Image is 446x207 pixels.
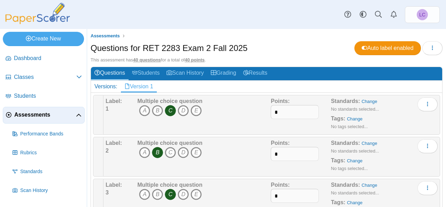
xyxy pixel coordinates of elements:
a: Rubrics [10,145,85,161]
i: B [152,147,163,158]
small: No standards selected... [331,148,379,154]
a: Results [240,67,271,80]
b: Multiple choice question [137,182,202,188]
a: Version 1 [121,81,157,93]
b: Label: [106,140,122,146]
button: More options [417,181,438,195]
a: Change [347,158,363,163]
i: B [152,105,163,116]
a: Dashboard [3,50,85,67]
b: Multiple choice question [137,98,202,104]
span: Students [14,92,82,100]
i: D [178,105,189,116]
small: No tags selected... [331,124,368,129]
i: C [165,147,176,158]
a: Scan History [10,182,85,199]
button: More options [417,139,438,153]
i: E [191,147,202,158]
a: Assessments [3,107,85,124]
a: Grading [207,67,240,80]
b: Label: [106,182,122,188]
span: Performance Bands [20,131,82,138]
span: Dashboard [14,54,82,62]
small: No tags selected... [331,166,368,171]
b: 2 [106,148,109,154]
a: Change [347,200,363,205]
a: Leah Carlson [405,6,440,23]
a: Change [347,116,363,121]
i: D [178,147,189,158]
b: Tags: [331,116,345,121]
span: Rubrics [20,149,82,156]
i: E [191,189,202,200]
a: Students [129,67,163,80]
b: 1 [106,106,109,112]
span: Standards [20,168,82,175]
span: Leah Carlson [417,9,428,20]
a: Students [3,88,85,105]
a: Scan History [163,67,207,80]
span: Auto label enabled [362,45,414,51]
a: Change [362,141,377,146]
i: C [165,189,176,200]
b: Points: [271,98,290,104]
span: Assessments [14,111,76,119]
i: A [139,189,150,200]
i: A [139,147,150,158]
small: No standards selected... [331,106,379,112]
a: Change [362,99,377,104]
button: More options [417,97,438,111]
a: Performance Bands [10,126,85,142]
b: Points: [271,182,290,188]
a: Questions [91,67,129,80]
b: Tags: [331,199,345,205]
b: Standards: [331,98,360,104]
b: Label: [106,98,122,104]
b: Points: [271,140,290,146]
b: Standards: [331,182,360,188]
a: Assessments [89,32,122,40]
small: No standards selected... [331,190,379,195]
a: Classes [3,69,85,86]
b: 3 [106,190,109,195]
a: Change [362,183,377,188]
i: C [165,105,176,116]
a: PaperScorer [3,19,72,25]
b: Tags: [331,157,345,163]
a: Standards [10,163,85,180]
i: D [178,189,189,200]
u: 40 points [185,57,205,62]
i: B [152,189,163,200]
span: Assessments [91,33,120,38]
b: Standards: [331,140,360,146]
a: Auto label enabled [354,41,421,55]
i: A [139,105,150,116]
b: Multiple choice question [137,140,202,146]
div: Versions: [91,81,121,93]
i: E [191,105,202,116]
span: Leah Carlson [419,12,425,17]
h1: Questions for RET 2283 Exam 2 Fall 2025 [91,42,247,54]
a: Alerts [386,7,401,22]
a: Create New [3,32,84,46]
span: Scan History [20,187,82,194]
img: PaperScorer [3,3,72,24]
u: 40 questions [133,57,161,62]
span: Classes [14,73,76,81]
div: This assessment has for a total of . [91,57,443,63]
